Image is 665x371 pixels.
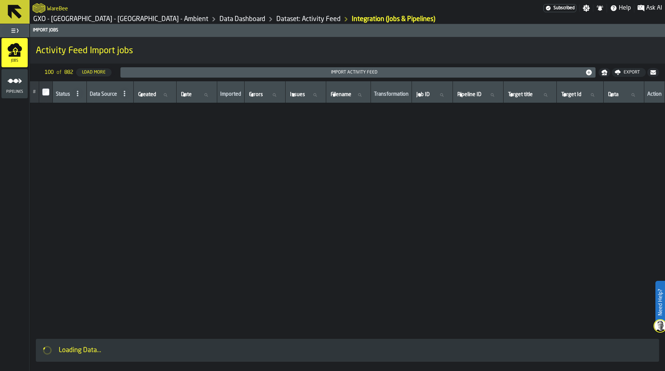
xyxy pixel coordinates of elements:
[612,68,646,77] button: button-Export
[31,28,664,33] div: Import Jobs
[352,15,435,23] div: Integration (Jobs & Pipelines)
[619,4,631,13] span: Help
[607,4,634,13] label: button-toggle-Help
[137,90,173,100] input: label
[36,45,133,57] span: Activity Feed Import jobs
[90,91,117,99] div: Data Source
[180,90,214,100] input: label
[1,90,28,94] span: Pipelines
[276,15,341,23] a: link-to-/wh/i/13343424-4c2a-47dd-ab50-dc82738e5e2d/data/activity
[1,59,28,63] span: Jobs
[560,90,600,100] input: label
[57,69,61,75] span: of
[30,24,665,37] header: Import Jobs
[120,67,596,78] button: button-Import Activity Feed
[42,88,50,96] input: InputCheckbox-label-react-aria3181877244-:r2f:
[374,91,409,99] div: Transformation
[138,92,156,98] span: label
[507,90,553,100] input: label
[456,90,501,100] input: label
[33,15,208,23] a: link-to-/wh/i/13343424-4c2a-47dd-ab50-dc82738e5e2d
[59,346,653,354] div: Loading Data...
[123,70,585,75] div: Import Activity Feed
[220,91,241,99] div: Imported
[33,15,435,24] nav: Breadcrumb
[1,69,28,99] li: menu Pipelines
[647,91,662,99] div: Action
[289,90,323,100] input: label
[76,68,112,76] button: button-Load More
[181,92,192,98] span: label
[64,69,73,75] span: 882
[1,25,28,36] label: button-toggle-Toggle Full Menu
[329,90,368,100] input: label
[1,38,28,68] li: menu Jobs
[416,92,430,98] span: label
[543,4,576,12] a: link-to-/wh/i/13343424-4c2a-47dd-ab50-dc82738e5e2d/settings/billing
[36,44,659,45] h2: Sub Title
[646,4,662,13] span: Ask AI
[39,67,117,78] div: ButtonLoadMore-Load More-Prev-First-Last
[47,4,68,12] h2: Sub Title
[219,15,265,23] a: link-to-/wh/i/13343424-4c2a-47dd-ab50-dc82738e5e2d/data
[79,70,109,75] div: Load More
[249,92,263,98] span: label
[248,90,282,100] input: label
[580,4,593,12] label: button-toggle-Settings
[607,90,641,100] input: label
[656,282,664,323] label: Need Help?
[508,92,533,98] span: label
[45,69,54,75] span: 100
[56,91,70,99] div: Status
[415,90,449,100] input: label
[593,4,607,12] label: button-toggle-Notifications
[33,89,36,95] span: #
[621,70,643,75] div: Export
[543,4,576,12] div: Menu Subscription
[331,92,351,98] span: label
[33,1,45,15] a: logo-header
[634,4,665,13] label: button-toggle-Ask AI
[553,6,574,11] span: Subscribed
[290,92,305,98] span: label
[561,92,582,98] span: label
[30,37,665,64] div: title-Activity Feed Import jobs
[457,92,481,98] span: label
[647,68,659,77] button: button-
[608,92,618,98] span: label
[598,68,610,77] button: button-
